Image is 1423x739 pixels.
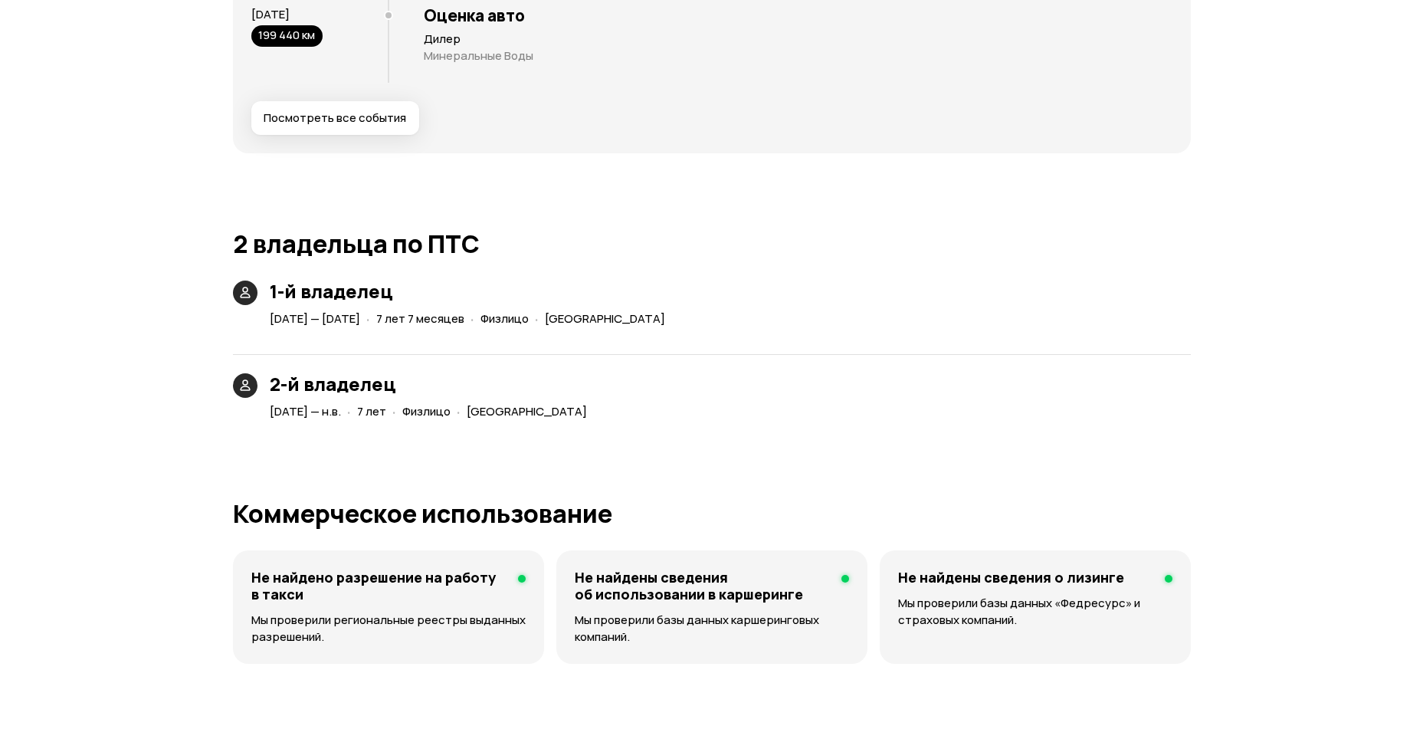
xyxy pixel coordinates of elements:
span: · [347,399,351,424]
span: [GEOGRAPHIC_DATA] [545,310,665,327]
span: [GEOGRAPHIC_DATA] [467,403,587,419]
h4: Не найдено разрешение на работу в такси [251,569,506,603]
span: [DATE] — н.в. [270,403,341,419]
p: Дилер [424,31,1172,47]
h3: 2-й владелец [270,373,593,395]
h4: Не найдены сведения об использовании в каршеринге [575,569,829,603]
span: Физлицо [402,403,451,419]
span: · [535,306,539,331]
span: 7 лет [357,403,386,419]
span: · [366,306,370,331]
span: Физлицо [480,310,529,327]
h3: Оценка авто [424,5,1172,25]
p: Минеральные Воды [424,48,1172,64]
span: · [471,306,474,331]
h1: 2 владельца по ПТС [233,230,1191,258]
span: [DATE] — [DATE] [270,310,360,327]
p: Мы проверили региональные реестры выданных разрешений. [251,612,526,645]
span: Посмотреть все события [264,110,406,126]
span: · [457,399,461,424]
h4: Не найдены сведения о лизинге [898,569,1124,586]
h1: Коммерческое использование [233,500,1191,527]
h3: 1-й владелец [270,281,671,302]
span: [DATE] [251,6,290,22]
p: Мы проверили базы данных каршеринговых компаний. [575,612,849,645]
p: Мы проверили базы данных «Федресурс» и страховых компаний. [898,595,1172,629]
button: Посмотреть все события [251,101,419,135]
span: · [392,399,396,424]
div: 199 440 км [251,25,323,47]
span: 7 лет 7 месяцев [376,310,464,327]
